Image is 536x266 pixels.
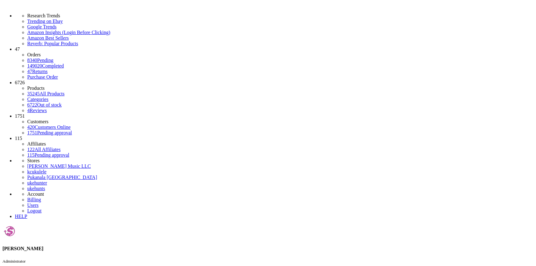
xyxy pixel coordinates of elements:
[27,102,37,107] span: 6722
[27,41,534,46] a: Reverb: Popular Products
[27,108,30,113] span: 4
[27,197,41,202] a: Billing
[27,124,71,130] a: 420Customers Online
[27,158,534,164] li: Stores
[27,130,72,135] a: 1751Pending approval
[27,169,46,174] a: kcukulele
[27,180,47,185] a: ukehunter
[27,91,40,96] span: 35245
[15,80,25,85] span: 6726
[2,259,26,264] small: Administrator
[27,24,534,30] a: Google Trends
[27,52,534,58] li: Orders
[27,108,47,113] a: 4Reviews
[27,208,41,213] a: Logout
[27,91,64,96] a: 35245All Products
[27,85,534,91] li: Products
[27,35,534,41] a: Amazon Best Sellers
[27,147,61,152] a: 122All Affiliates
[27,58,37,63] span: 8340
[27,69,48,74] a: 47Returns
[15,136,22,141] span: 115
[27,19,534,24] a: Trending on Ebay
[27,186,45,191] a: ukehunts
[27,152,34,158] span: 115
[27,191,534,197] li: Account
[27,147,35,152] span: 122
[27,164,91,169] a: [PERSON_NAME] Music LLC
[27,63,64,68] a: 149020Completed
[27,97,48,102] a: Categories
[27,203,38,208] a: Users
[27,119,534,124] li: Customers
[27,102,62,107] a: 6722Out of stock
[27,74,58,80] a: Purchase Order
[15,46,20,52] span: 47
[27,130,37,135] span: 1751
[27,69,32,74] span: 47
[27,175,97,180] a: Pukanala [GEOGRAPHIC_DATA]
[27,63,42,68] span: 149020
[15,113,25,119] span: 1751
[2,224,16,238] img: Amber Helgren
[27,58,534,63] a: 8340Pending
[27,30,534,35] a: Amazon Insights (Login Before Clicking)
[27,152,69,158] a: 115Pending approval
[2,246,534,251] h4: [PERSON_NAME]
[27,124,35,130] span: 420
[27,13,534,19] li: Research Trends
[15,214,27,219] a: HELP
[27,141,534,147] li: Affiliates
